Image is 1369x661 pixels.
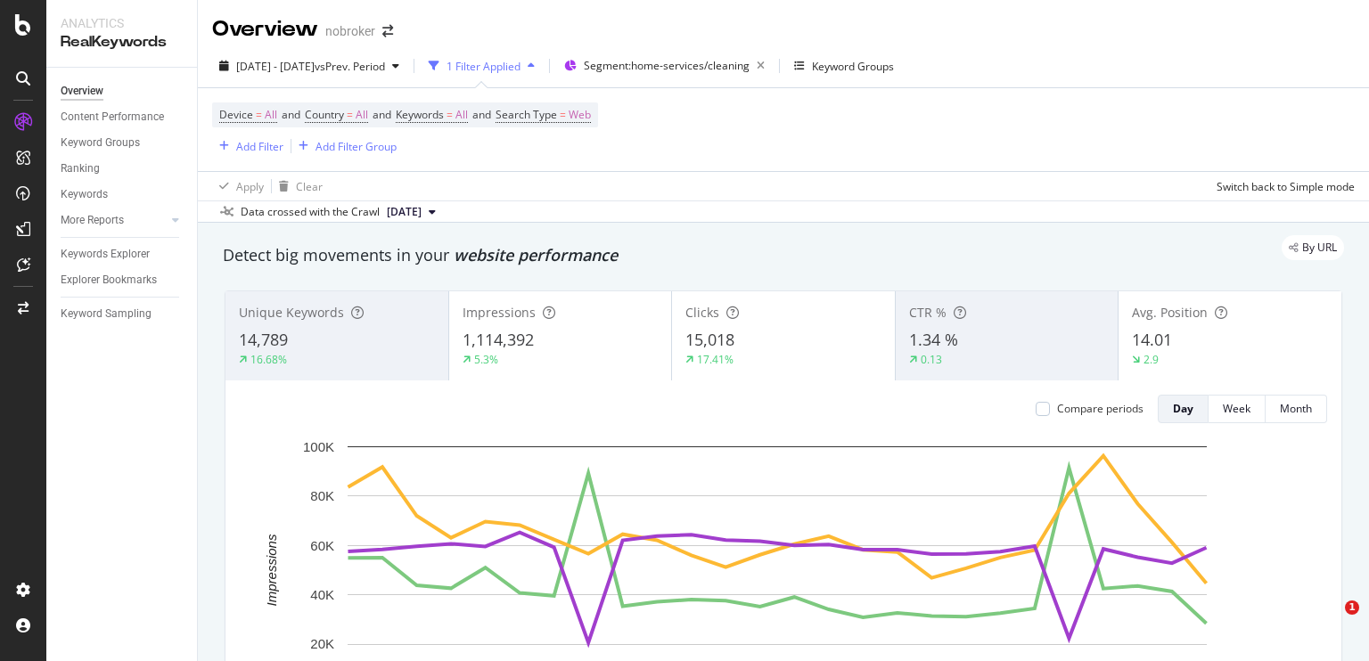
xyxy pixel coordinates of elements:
[1173,401,1193,416] div: Day
[380,201,443,223] button: [DATE]
[212,135,283,157] button: Add Filter
[61,185,184,204] a: Keywords
[1209,395,1266,423] button: Week
[1057,401,1144,416] div: Compare periods
[61,14,183,32] div: Analytics
[447,59,521,74] div: 1 Filter Applied
[61,134,184,152] a: Keyword Groups
[560,107,566,122] span: =
[474,352,498,367] div: 5.3%
[472,107,491,122] span: and
[584,58,750,73] span: Segment: home-services/cleaning
[463,304,536,321] span: Impressions
[1223,401,1250,416] div: Week
[557,52,772,80] button: Segment:home-services/cleaning
[1282,235,1344,260] div: legacy label
[61,271,157,290] div: Explorer Bookmarks
[1308,600,1351,643] iframe: Intercom live chat
[61,305,184,323] a: Keyword Sampling
[264,534,279,606] text: Impressions
[697,352,734,367] div: 17.41%
[61,108,184,126] a: Content Performance
[236,139,283,154] div: Add Filter
[1132,329,1172,350] span: 14.01
[455,102,468,127] span: All
[496,107,557,122] span: Search Type
[61,32,183,53] div: RealKeywords
[1144,352,1159,367] div: 2.9
[282,107,300,122] span: and
[685,329,734,350] span: 15,018
[236,59,315,74] span: [DATE] - [DATE]
[787,52,901,80] button: Keyword Groups
[1302,242,1337,253] span: By URL
[219,107,253,122] span: Device
[1132,304,1208,321] span: Avg. Position
[1266,395,1327,423] button: Month
[1209,172,1355,200] button: Switch back to Simple mode
[212,14,318,45] div: Overview
[316,139,397,154] div: Add Filter Group
[239,329,288,350] span: 14,789
[1158,395,1209,423] button: Day
[61,185,108,204] div: Keywords
[373,107,391,122] span: and
[239,304,344,321] span: Unique Keywords
[325,22,375,40] div: nobroker
[250,352,287,367] div: 16.68%
[396,107,444,122] span: Keywords
[61,108,164,126] div: Content Performance
[447,107,453,122] span: =
[685,304,719,321] span: Clicks
[61,159,184,178] a: Ranking
[61,245,150,264] div: Keywords Explorer
[305,107,344,122] span: Country
[310,488,334,503] text: 80K
[921,352,942,367] div: 0.13
[296,179,323,194] div: Clear
[212,52,406,80] button: [DATE] - [DATE]vsPrev. Period
[212,172,264,200] button: Apply
[61,82,184,101] a: Overview
[61,211,124,230] div: More Reports
[236,179,264,194] div: Apply
[347,107,353,122] span: =
[569,102,591,127] span: Web
[241,204,380,220] div: Data crossed with the Crawl
[387,204,422,220] span: 2025 Aug. 4th
[1280,401,1312,416] div: Month
[61,159,100,178] div: Ranking
[61,305,152,323] div: Keyword Sampling
[61,134,140,152] div: Keyword Groups
[1217,179,1355,194] div: Switch back to Simple mode
[291,135,397,157] button: Add Filter Group
[463,329,534,350] span: 1,114,392
[356,102,368,127] span: All
[61,211,167,230] a: More Reports
[1345,600,1359,615] span: 1
[812,59,894,74] div: Keyword Groups
[422,52,542,80] button: 1 Filter Applied
[310,636,334,651] text: 20K
[272,172,323,200] button: Clear
[61,245,184,264] a: Keywords Explorer
[909,304,947,321] span: CTR %
[265,102,277,127] span: All
[61,82,103,101] div: Overview
[310,587,334,602] text: 40K
[315,59,385,74] span: vs Prev. Period
[382,25,393,37] div: arrow-right-arrow-left
[256,107,262,122] span: =
[909,329,958,350] span: 1.34 %
[310,538,334,553] text: 60K
[61,271,184,290] a: Explorer Bookmarks
[303,439,334,454] text: 100K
